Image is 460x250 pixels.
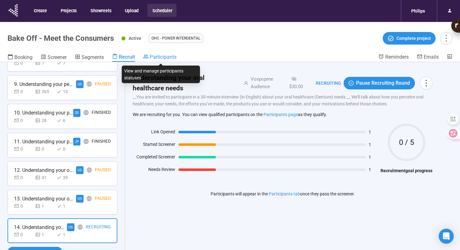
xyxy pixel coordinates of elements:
[133,73,236,93] h2: Understanding your oral healthcare needs
[133,166,175,175] div: Needs Review
[57,88,75,95] div: 10
[344,77,415,89] button: pause-circlePause Recruiting Round
[35,203,54,210] div: 1
[76,166,84,174] div: US
[92,109,111,117] div: Finished
[14,195,74,203] div: 13. Understanding your oral healthcare needs
[383,32,436,45] button: Complete project
[147,4,176,17] button: Scheduler
[87,168,92,173] span: global
[57,60,75,66] div: 7
[14,231,33,238] div: 0
[76,195,84,203] div: US
[8,34,114,43] h1: Bake Off - Meet the Consumers
[133,112,432,117] p: We are recruiting for you. You can view qualified participants on the as they qualify.
[112,54,135,62] a: Recruit
[407,5,429,17] div: Philips
[381,168,432,173] relin-hc: goal progress
[356,79,410,87] span: Pause Recruiting Round
[14,88,33,95] div: 0
[57,174,75,181] div: 39
[8,54,33,62] a: Booking
[417,54,439,61] a: Emails
[248,76,287,90] div: Voxpopme Audience
[133,128,175,138] div: Link Opened
[73,138,80,146] div: JP
[369,168,377,172] span: 1
[14,223,67,231] div: 14. Understanding your oral healthcare needs
[35,117,54,124] div: 28
[67,223,74,231] div: US
[73,109,80,117] div: DE
[35,174,54,181] div: 41
[236,81,248,85] span: user
[133,141,175,150] div: Started Screener
[14,203,33,210] div: 0
[35,231,54,238] div: 1
[84,110,89,115] span: global
[85,4,115,17] button: Showreels
[14,166,74,174] div: 12. Understanding your oral healthcare needs
[57,203,75,210] div: 1
[87,82,92,87] span: global
[349,81,354,86] span: pause-circle
[287,76,308,90] div: $30.00
[143,54,176,61] a: Participants
[369,155,377,159] span: 1
[84,139,89,144] span: global
[381,168,405,173] relin-origin: Recruitment
[14,117,33,124] div: 0
[133,153,175,163] div: Completed Screener
[119,54,135,60] span: Recruit
[442,34,450,42] span: more
[14,109,73,117] div: 10. Understanding your personal care needs
[422,79,430,87] span: more
[57,231,75,238] div: 1
[378,54,409,61] a: Reminders
[14,54,33,60] span: Booking
[151,35,200,41] span: OHC - Power Interdental
[35,60,54,66] div: 7
[385,54,409,60] span: Reminders
[75,54,104,62] a: Segments
[57,146,75,152] div: 0
[92,138,111,146] div: Finished
[439,229,454,244] div: Open Intercom Messenger
[369,130,377,134] span: 1
[41,54,67,62] a: Screener
[76,80,84,88] div: US
[56,4,81,17] button: Projects
[14,60,33,66] div: 0
[396,35,431,42] span: Complete project
[78,225,83,230] span: global
[48,54,67,60] span: Screener
[95,80,111,88] div: Paused
[57,117,75,124] div: 6
[369,142,377,147] span: 1
[86,223,111,231] div: Recruiting
[263,112,298,117] a: Participants page
[420,77,432,89] button: more
[14,146,33,152] div: 0
[82,54,104,60] span: Segments
[150,54,176,60] span: Participants
[35,146,54,152] div: 0
[95,195,111,203] div: Paused
[122,66,200,83] div: View and manage participants statuses
[14,80,74,88] div: 9. Understanding your personal care needs
[14,138,73,146] div: 11. Understanding your personal care needs
[133,93,432,107] p: __You are invited to participate in a 30-minute interview (in English) about your oral healthcare...
[129,36,141,41] span: Active
[440,32,452,45] button: more
[269,191,300,196] a: Participants tab
[211,190,355,197] p: Participants will appear in the once they pass the screener.
[14,174,33,181] div: 0
[308,80,341,87] div: Recruiting
[120,4,143,17] button: Upload
[424,54,439,60] span: Emails
[388,139,425,146] span: 0 / 5
[95,166,111,174] div: Paused
[35,88,54,95] div: 365
[87,196,92,201] span: global
[29,4,51,17] button: Create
